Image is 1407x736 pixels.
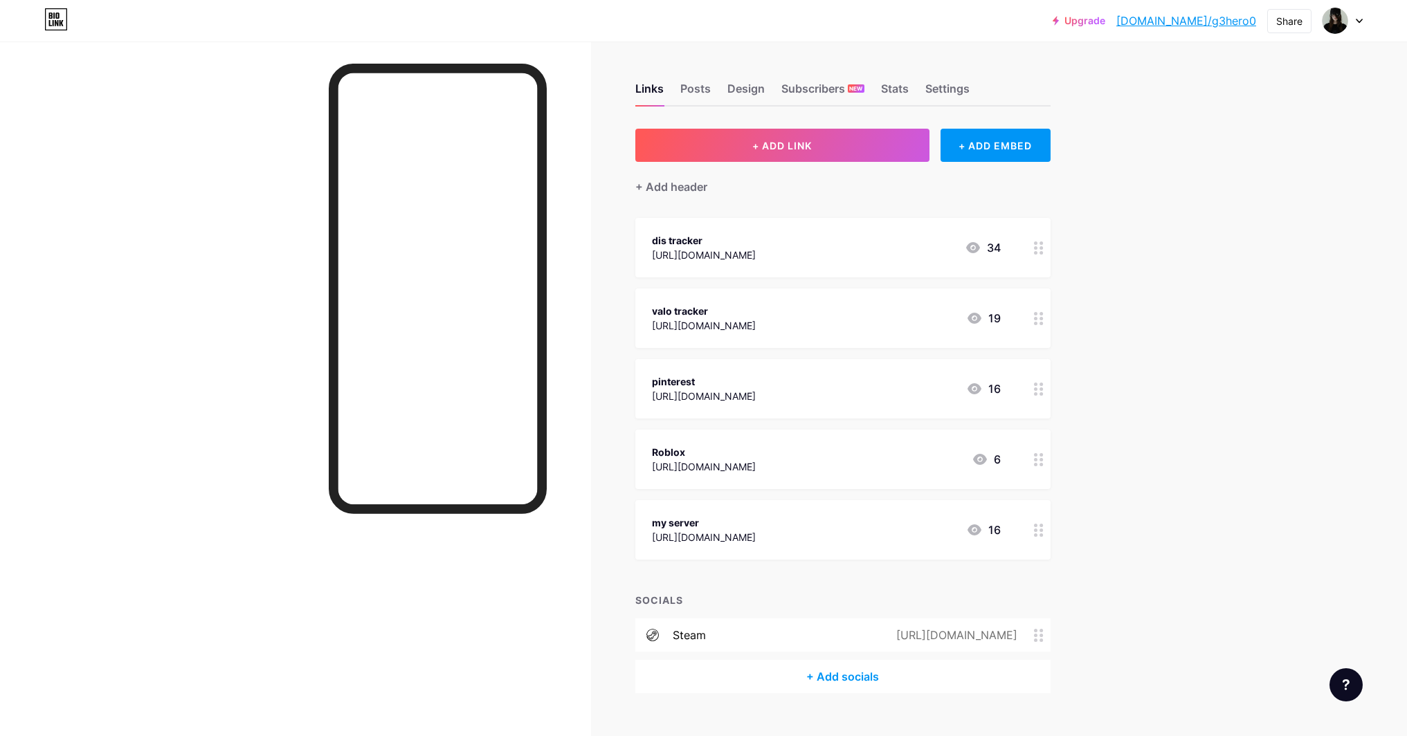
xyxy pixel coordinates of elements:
div: Roblox [652,445,756,459]
div: dis tracker [652,233,756,248]
div: Settings [925,80,970,105]
div: 16 [966,380,1001,397]
div: 34 [965,239,1001,256]
div: SOCIALS [635,593,1051,607]
div: [URL][DOMAIN_NAME] [874,627,1034,643]
div: Design [727,80,765,105]
div: [URL][DOMAIN_NAME] [652,318,756,333]
div: Posts [680,80,711,105]
span: + ADD LINK [752,140,812,151]
div: 6 [972,451,1001,468]
div: Links [635,80,664,105]
div: Share [1276,14,1302,28]
img: feuguchi [1322,8,1348,34]
span: NEW [849,84,862,93]
div: 19 [966,310,1001,326]
div: + Add header [635,178,707,195]
button: + ADD LINK [635,129,929,162]
div: 16 [966,522,1001,538]
div: Subscribers [781,80,864,105]
div: Stats [881,80,909,105]
div: pinterest [652,374,756,389]
div: [URL][DOMAIN_NAME] [652,248,756,262]
div: my server [652,515,756,530]
a: Upgrade [1053,15,1105,26]
a: [DOMAIN_NAME]/g3hero0 [1116,12,1256,29]
div: valo tracker [652,304,756,318]
div: [URL][DOMAIN_NAME] [652,530,756,544]
div: + Add socials [635,660,1051,693]
div: steam [673,627,706,643]
div: [URL][DOMAIN_NAME] [652,389,756,403]
div: [URL][DOMAIN_NAME] [652,459,756,474]
div: + ADD EMBED [941,129,1051,162]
